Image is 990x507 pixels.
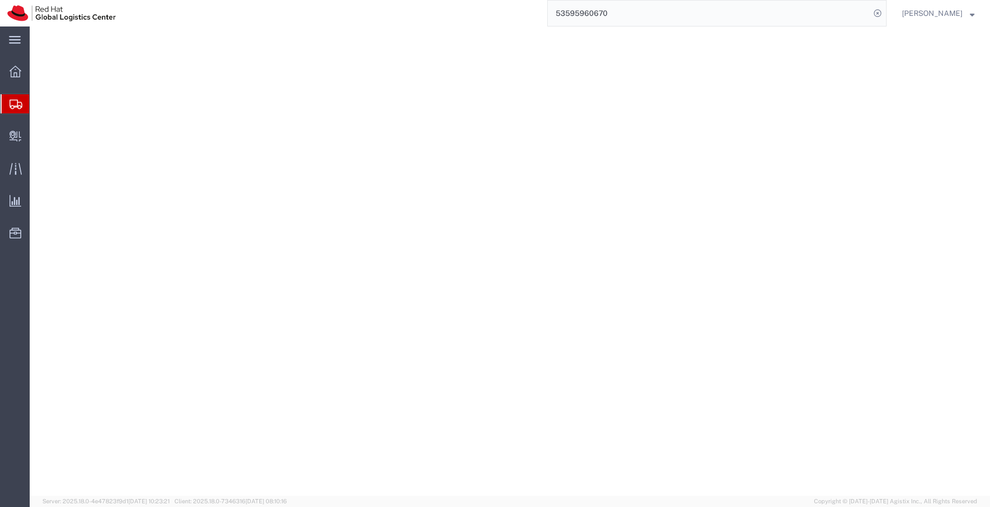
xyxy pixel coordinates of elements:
img: logo [7,5,116,21]
span: Server: 2025.18.0-4e47823f9d1 [42,498,170,504]
button: [PERSON_NAME] [901,7,975,20]
input: Search for shipment number, reference number [548,1,870,26]
span: Client: 2025.18.0-7346316 [174,498,287,504]
span: Pallav Sen Gupta [902,7,962,19]
iframe: FS Legacy Container [30,26,990,496]
span: [DATE] 10:23:21 [128,498,170,504]
span: Copyright © [DATE]-[DATE] Agistix Inc., All Rights Reserved [814,497,977,506]
span: [DATE] 08:10:16 [246,498,287,504]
